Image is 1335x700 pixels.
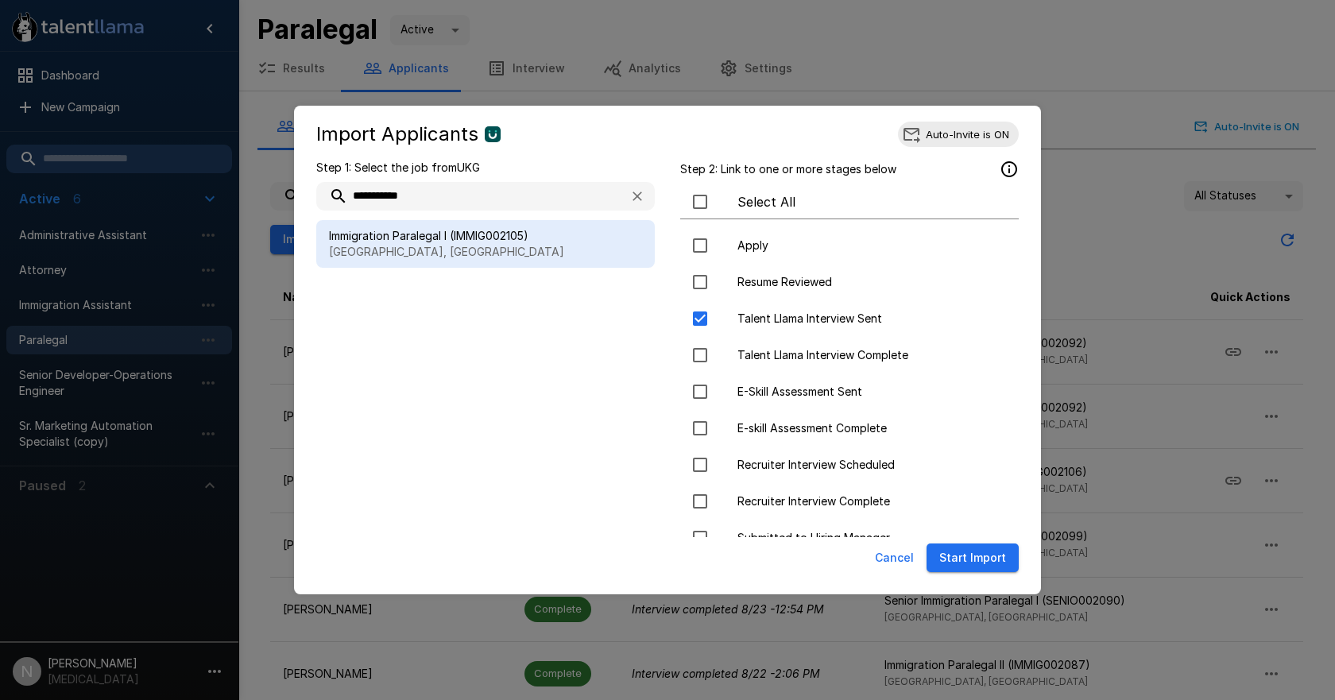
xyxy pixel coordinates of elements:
[680,412,1019,445] div: E-skill Assessment Complete
[737,347,1006,363] span: Talent Llama Interview Complete
[680,448,1019,481] div: Recruiter Interview Scheduled
[680,229,1019,262] div: Apply
[680,161,896,177] p: Step 2: Link to one or more stages below
[316,220,655,268] div: Immigration Paralegal I (IMMIG002105)[GEOGRAPHIC_DATA], [GEOGRAPHIC_DATA]
[869,543,920,573] button: Cancel
[680,302,1019,335] div: Talent Llama Interview Sent
[329,228,642,244] span: Immigration Paralegal I (IMMIG002105)
[680,375,1019,408] div: E-Skill Assessment Sent
[737,311,1006,327] span: Talent Llama Interview Sent
[737,384,1006,400] span: E-Skill Assessment Sent
[737,420,1006,436] span: E-skill Assessment Complete
[316,122,478,147] h5: Import Applicants
[680,185,1019,219] div: Select All
[680,521,1019,555] div: Submitted to Hiring Manager
[737,457,1006,473] span: Recruiter Interview Scheduled
[737,192,1006,211] span: Select All
[737,238,1006,253] span: Apply
[737,274,1006,290] span: Resume Reviewed
[329,244,642,260] p: [GEOGRAPHIC_DATA], [GEOGRAPHIC_DATA]
[680,485,1019,518] div: Recruiter Interview Complete
[485,126,501,142] img: ukg_logo.jpeg
[316,160,655,176] p: Step 1: Select the job from UKG
[927,543,1019,573] button: Start Import
[916,128,1019,141] span: Auto-Invite is ON
[737,530,1006,546] span: Submitted to Hiring Manager
[1000,160,1019,179] svg: Applicants that are currently in these stages will be imported.
[680,265,1019,299] div: Resume Reviewed
[737,493,1006,509] span: Recruiter Interview Complete
[680,338,1019,372] div: Talent Llama Interview Complete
